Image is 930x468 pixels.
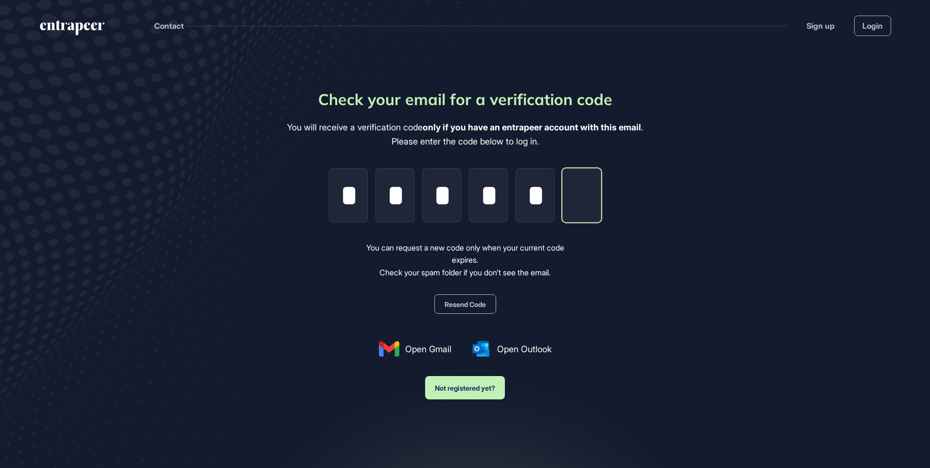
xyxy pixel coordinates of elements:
[434,294,496,314] button: Resend Code
[318,88,612,111] div: Check your email for a verification code
[497,342,552,356] span: Open Outlook
[806,20,835,32] a: Sign up
[854,16,891,36] a: Login
[423,122,641,132] b: only if you have an entrapeer account with this email
[471,341,552,357] a: Open Outlook
[379,341,451,357] a: Open Gmail
[154,19,184,32] button: Contact
[353,242,578,279] div: You can request a new code only when your current code expires. Check your spam folder if you don...
[287,121,643,149] div: You will receive a verification code . Please enter the code below to log in.
[405,342,451,356] span: Open Gmail
[425,376,505,399] button: Not registered yet?
[425,366,505,399] a: Not registered yet?
[39,20,106,39] a: entrapeer-logo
